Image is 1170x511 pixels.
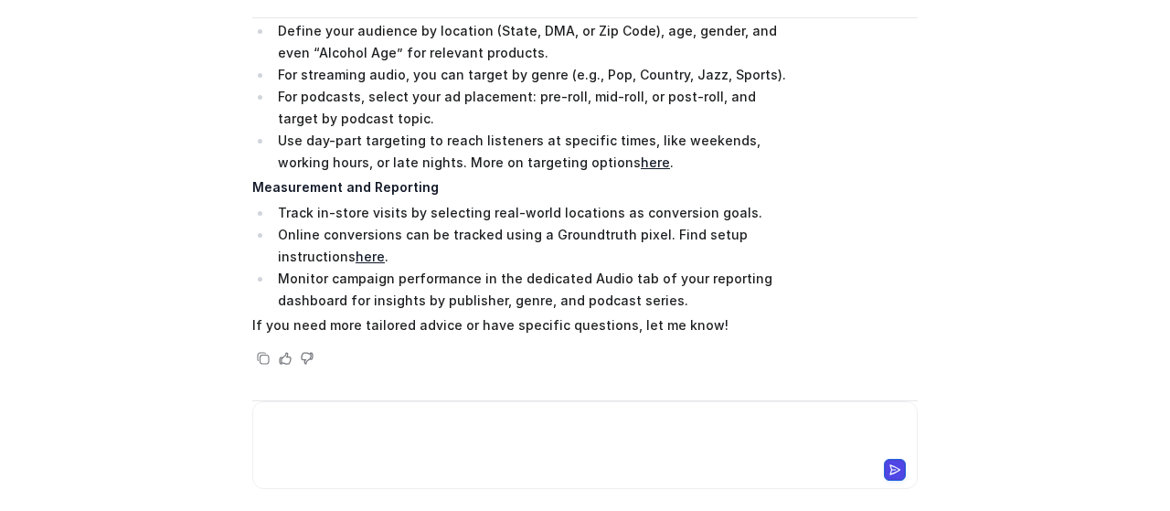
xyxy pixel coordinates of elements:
[272,224,787,268] li: Online conversions can be tracked using a Groundtruth pixel. Find setup instructions .
[272,202,787,224] li: Track in-store visits by selecting real-world locations as conversion goals.
[356,249,385,264] a: here
[641,154,670,170] a: here
[252,314,787,336] p: If you need more tailored advice or have specific questions, let me know!
[272,64,787,86] li: For streaming audio, you can target by genre (e.g., Pop, Country, Jazz, Sports).
[272,20,787,64] li: Define your audience by location (State, DMA, or Zip Code), age, gender, and even “Alcohol Age” f...
[252,179,439,195] strong: Measurement and Reporting
[272,130,787,174] li: Use day-part targeting to reach listeners at specific times, like weekends, working hours, or lat...
[272,268,787,312] li: Monitor campaign performance in the dedicated Audio tab of your reporting dashboard for insights ...
[272,86,787,130] li: For podcasts, select your ad placement: pre-roll, mid-roll, or post-roll, and target by podcast t...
